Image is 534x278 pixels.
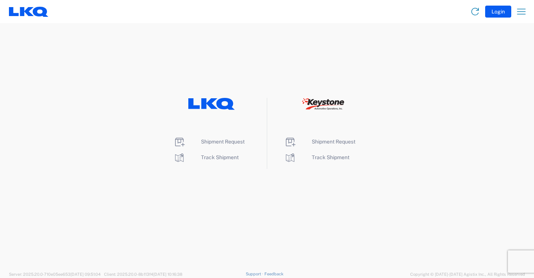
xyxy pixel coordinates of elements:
span: Client: 2025.20.0-8b113f4 [104,272,182,277]
a: Shipment Request [284,139,355,145]
a: Support [246,272,264,276]
span: Track Shipment [312,154,349,160]
span: Copyright © [DATE]-[DATE] Agistix Inc., All Rights Reserved [410,271,525,278]
span: Server: 2025.20.0-710e05ee653 [9,272,101,277]
span: Shipment Request [312,139,355,145]
span: [DATE] 09:51:04 [70,272,101,277]
a: Feedback [264,272,283,276]
span: Shipment Request [201,139,245,145]
a: Track Shipment [284,154,349,160]
a: Shipment Request [173,139,245,145]
a: Track Shipment [173,154,239,160]
span: [DATE] 10:16:38 [153,272,182,277]
span: Track Shipment [201,154,239,160]
button: Login [485,6,511,18]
